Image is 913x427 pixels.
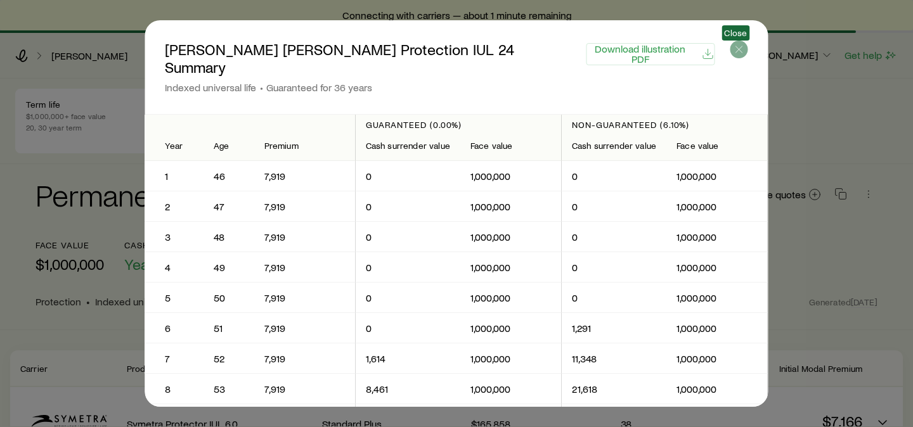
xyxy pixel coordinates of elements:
[214,291,244,304] p: 50
[264,141,345,151] div: Premium
[677,322,758,335] p: 1,000,000
[264,200,345,213] p: 7,919
[264,170,345,182] p: 7,919
[264,322,345,335] p: 7,919
[165,231,183,243] p: 3
[165,200,183,213] p: 2
[572,261,656,274] p: 0
[366,291,450,304] p: 0
[677,231,758,243] p: 1,000,000
[264,352,345,365] p: 7,919
[165,322,183,335] p: 6
[572,170,656,182] p: 0
[366,120,551,130] p: Guaranteed (0.00%)
[677,352,758,365] p: 1,000,000
[677,141,758,151] div: Face value
[165,261,183,274] p: 4
[264,383,345,395] p: 7,919
[586,44,694,64] span: Download illustration PDF
[165,81,571,94] p: Indexed universal life Guaranteed for 36 years
[214,231,244,243] p: 48
[366,170,450,182] p: 0
[572,383,656,395] p: 21,618
[470,261,551,274] p: 1,000,000
[214,383,244,395] p: 53
[470,170,551,182] p: 1,000,000
[470,383,551,395] p: 1,000,000
[572,322,656,335] p: 1,291
[677,170,758,182] p: 1,000,000
[572,352,656,365] p: 11,348
[724,28,747,38] span: Close
[214,141,244,151] div: Age
[470,231,551,243] p: 1,000,000
[470,352,551,365] p: 1,000,000
[214,352,244,365] p: 52
[572,291,656,304] p: 0
[470,141,551,151] div: Face value
[165,352,183,365] p: 7
[572,200,656,213] p: 0
[366,322,450,335] p: 0
[470,322,551,335] p: 1,000,000
[572,231,656,243] p: 0
[366,383,450,395] p: 8,461
[165,41,571,76] p: [PERSON_NAME] [PERSON_NAME] Protection IUL 24 Summary
[165,141,183,151] div: Year
[214,170,244,182] p: 46
[572,120,757,130] p: Non-guaranteed (6.10%)
[214,261,244,274] p: 49
[264,231,345,243] p: 7,919
[677,261,758,274] p: 1,000,000
[264,291,345,304] p: 7,919
[572,141,656,151] div: Cash surrender value
[470,200,551,213] p: 1,000,000
[366,141,450,151] div: Cash surrender value
[366,200,450,213] p: 0
[366,352,450,365] p: 1,614
[677,291,758,304] p: 1,000,000
[470,291,551,304] p: 1,000,000
[264,261,345,274] p: 7,919
[165,291,183,304] p: 5
[165,170,183,182] p: 1
[366,261,450,274] p: 0
[586,43,715,65] button: Download illustration PDF
[214,322,244,335] p: 51
[677,383,758,395] p: 1,000,000
[677,200,758,213] p: 1,000,000
[165,383,183,395] p: 8
[366,231,450,243] p: 0
[214,200,244,213] p: 47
